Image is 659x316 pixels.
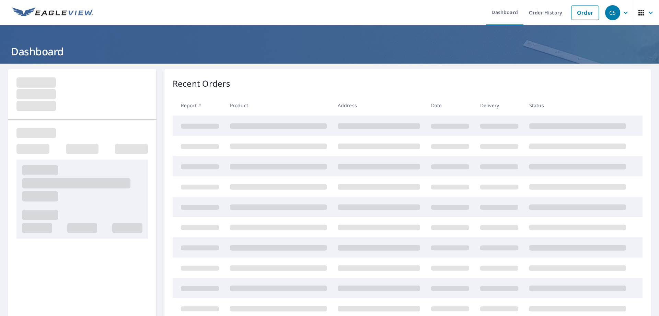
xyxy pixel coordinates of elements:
th: Status [524,95,632,116]
img: EV Logo [12,8,93,18]
div: CS [605,5,620,20]
th: Report # [173,95,224,116]
th: Delivery [475,95,524,116]
a: Order [571,6,599,20]
th: Product [224,95,332,116]
h1: Dashboard [8,44,651,58]
p: Recent Orders [173,77,230,90]
th: Date [426,95,475,116]
th: Address [332,95,426,116]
